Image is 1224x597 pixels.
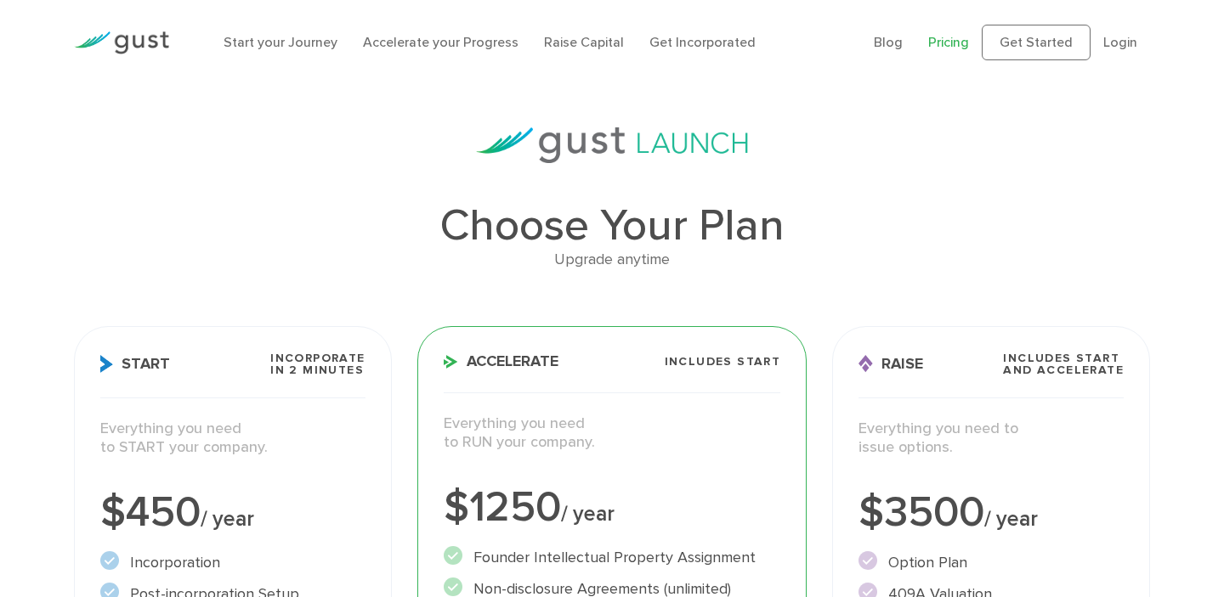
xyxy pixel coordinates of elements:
span: Includes START and ACCELERATE [1003,352,1124,376]
span: Includes START [665,356,781,368]
img: Start Icon X2 [100,355,113,373]
a: Raise Capital [544,34,624,50]
span: / year [984,506,1038,532]
a: Blog [874,34,903,50]
div: $450 [100,492,365,534]
img: Gust Logo [74,31,169,54]
li: Incorporation [100,551,365,574]
h1: Choose Your Plan [74,204,1150,248]
a: Get Started [982,25,1091,60]
a: Get Incorporated [649,34,756,50]
a: Pricing [928,34,969,50]
img: Accelerate Icon [444,355,458,369]
span: Accelerate [444,354,558,369]
p: Everything you need to issue options. [858,420,1124,458]
div: Upgrade anytime [74,248,1150,273]
span: Incorporate in 2 Minutes [270,352,365,376]
p: Everything you need to RUN your company. [444,414,781,453]
a: Accelerate your Progress [363,34,518,50]
span: Raise [858,355,923,373]
li: Option Plan [858,551,1124,574]
li: Founder Intellectual Property Assignment [444,546,781,569]
img: gust-launch-logos.svg [476,127,748,163]
span: / year [201,506,254,532]
div: $1250 [444,487,781,529]
div: $3500 [858,492,1124,534]
span: Start [100,355,170,373]
p: Everything you need to START your company. [100,420,365,458]
a: Login [1103,34,1137,50]
a: Start your Journey [224,34,337,50]
span: / year [561,501,615,527]
img: Raise Icon [858,355,873,373]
